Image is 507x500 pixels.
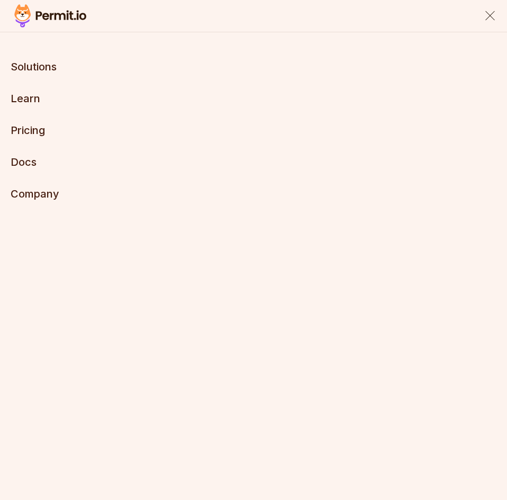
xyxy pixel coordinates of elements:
a: Docs [11,156,37,168]
button: close menu [484,10,496,22]
img: Permit logo [11,2,90,30]
button: Company [11,186,59,201]
button: Learn [11,91,40,106]
a: Pricing [11,124,45,137]
button: Solutions [11,59,57,74]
